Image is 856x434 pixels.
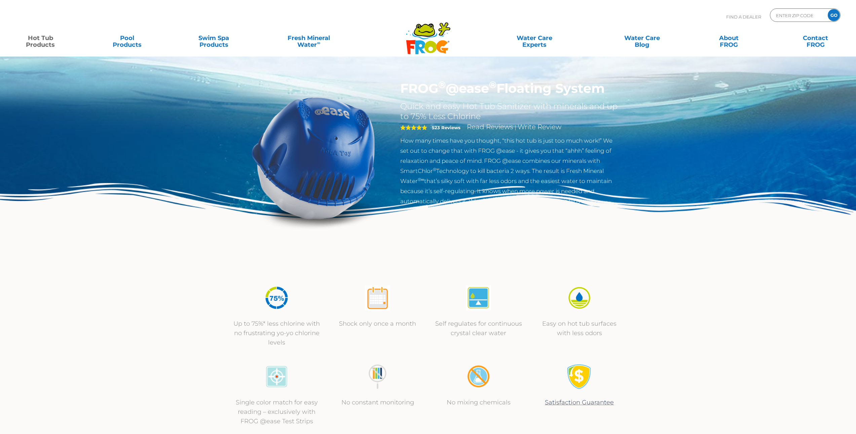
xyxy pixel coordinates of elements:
a: Hot TubProducts [7,31,74,45]
p: Self regulates for continuous crystal clear water [435,319,522,338]
a: PoolProducts [94,31,161,45]
p: Up to 75%* less chlorine with no frustrating yo-yo chlorine levels [233,319,321,347]
a: Water CareBlog [608,31,676,45]
p: Single color match for easy reading – exclusively with FROG @ease Test Strips [233,398,321,426]
a: Water CareExperts [480,31,589,45]
p: Shock only once a month [334,319,421,328]
img: Satisfaction Guarantee Icon [567,364,592,389]
img: Frog Products Logo [402,13,454,55]
img: atease-icon-self-regulates [466,285,491,311]
span: | [515,124,516,131]
a: Satisfaction Guarantee [545,399,614,406]
a: Fresh MineralWater∞ [267,31,351,45]
span: 5 [400,125,427,130]
sup: ®∞ [418,177,424,182]
p: No constant monitoring [334,398,421,407]
p: No mixing chemicals [435,398,522,407]
img: hot-tub-product-atease-system.png [236,81,390,235]
h1: FROG @ease Floating System [400,81,620,96]
img: no-mixing1 [466,364,491,389]
sup: ∞ [317,40,320,45]
a: ContactFROG [782,31,849,45]
a: Write Review [518,123,561,131]
img: icon-atease-color-match [264,364,289,389]
a: Read Reviews [467,123,513,131]
strong: 523 Reviews [432,125,460,130]
p: Find A Dealer [726,8,761,25]
sup: ® [433,167,436,172]
img: icon-atease-easy-on [567,285,592,311]
sup: ® [489,79,496,91]
h2: Quick and easy Hot Tub Sanitizer with minerals and up to 75% Less Chlorine [400,101,620,121]
a: Swim SpaProducts [180,31,247,45]
input: GO [828,9,840,21]
img: atease-icon-shock-once [365,285,390,311]
img: no-constant-monitoring1 [365,364,390,389]
a: AboutFROG [695,31,762,45]
sup: ® [438,79,446,91]
p: Easy on hot tub surfaces with less odors [536,319,623,338]
p: How many times have you thought, “this hot tub is just too much work!” We set out to change that ... [400,136,620,206]
img: icon-atease-75percent-less [264,285,289,311]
